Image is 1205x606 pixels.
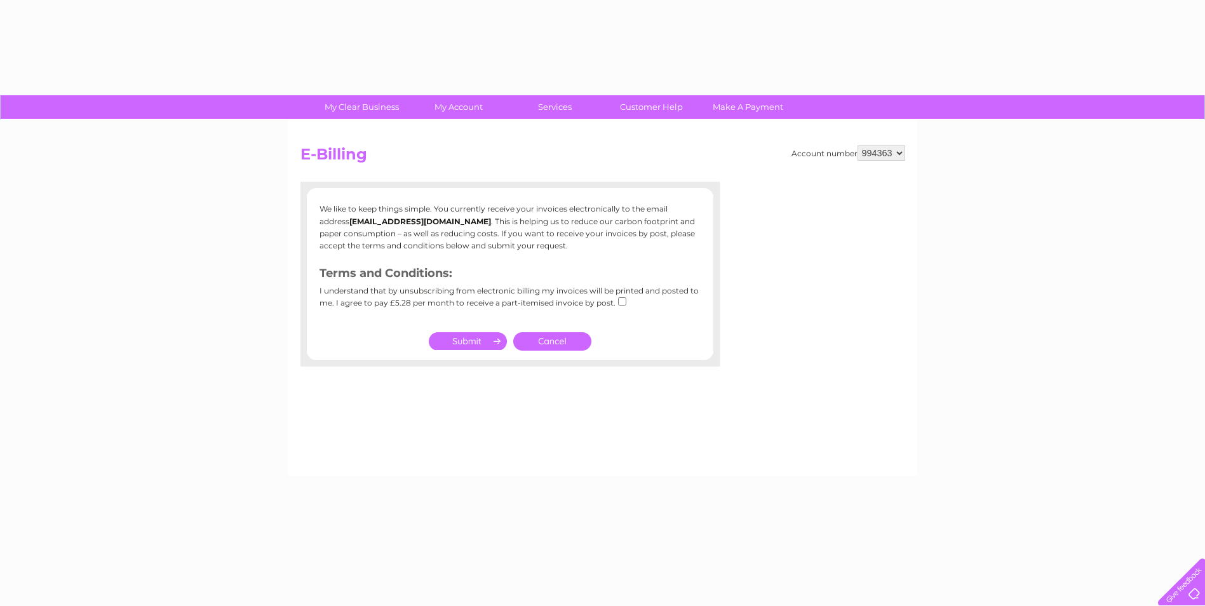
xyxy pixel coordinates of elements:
[513,332,591,351] a: Cancel
[406,95,511,119] a: My Account
[320,264,701,286] h3: Terms and Conditions:
[599,95,704,119] a: Customer Help
[320,203,701,252] p: We like to keep things simple. You currently receive your invoices electronically to the email ad...
[349,217,491,226] b: [EMAIL_ADDRESS][DOMAIN_NAME]
[696,95,800,119] a: Make A Payment
[429,332,507,350] input: Submit
[309,95,414,119] a: My Clear Business
[300,145,905,170] h2: E-Billing
[791,145,905,161] div: Account number
[320,286,701,316] div: I understand that by unsubscribing from electronic billing my invoices will be printed and posted...
[502,95,607,119] a: Services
